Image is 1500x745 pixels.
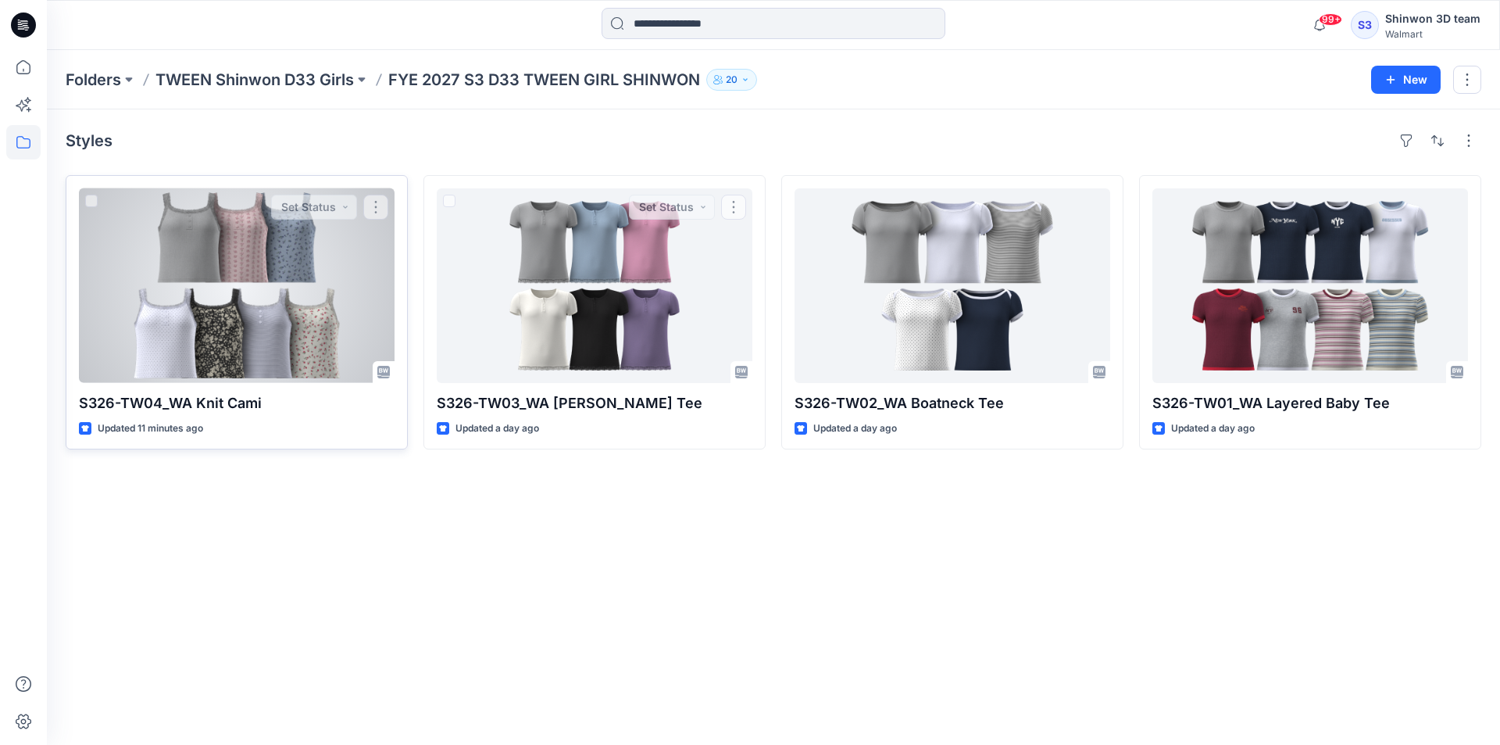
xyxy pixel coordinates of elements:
[1152,188,1468,383] a: S326-TW01_WA Layered Baby Tee
[1385,9,1480,28] div: Shinwon 3D team
[98,421,203,437] p: Updated 11 minutes ago
[726,71,737,88] p: 20
[437,392,752,414] p: S326-TW03_WA [PERSON_NAME] Tee
[66,69,121,91] a: Folders
[1171,421,1255,437] p: Updated a day ago
[66,131,112,150] h4: Styles
[813,421,897,437] p: Updated a day ago
[388,69,700,91] p: FYE 2027 S3 D33 TWEEN GIRL SHINWON
[1319,13,1342,26] span: 99+
[795,392,1110,414] p: S326-TW02_WA Boatneck Tee
[79,188,395,383] a: S326-TW04_WA Knit Cami
[1351,11,1379,39] div: S3
[455,421,539,437] p: Updated a day ago
[1152,392,1468,414] p: S326-TW01_WA Layered Baby Tee
[706,69,757,91] button: 20
[79,392,395,414] p: S326-TW04_WA Knit Cami
[437,188,752,383] a: S326-TW03_WA SS Henley Tee
[795,188,1110,383] a: S326-TW02_WA Boatneck Tee
[1385,28,1480,40] div: Walmart
[155,69,354,91] a: TWEEN Shinwon D33 Girls
[1371,66,1441,94] button: New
